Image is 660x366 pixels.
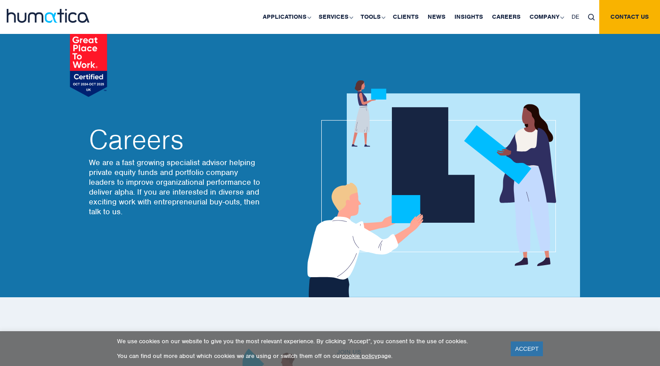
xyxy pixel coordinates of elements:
[89,126,263,153] h2: Careers
[588,14,595,21] img: search_icon
[572,13,579,21] span: DE
[117,352,500,360] p: You can find out more about which cookies we are using or switch them off on our page.
[7,9,89,23] img: logo
[117,337,500,345] p: We use cookies on our website to give you the most relevant experience. By clicking “Accept”, you...
[342,352,378,360] a: cookie policy
[511,341,543,356] a: ACCEPT
[299,80,580,297] img: about_banner1
[89,158,263,216] p: We are a fast growing specialist advisor helping private equity funds and portfolio company leade...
